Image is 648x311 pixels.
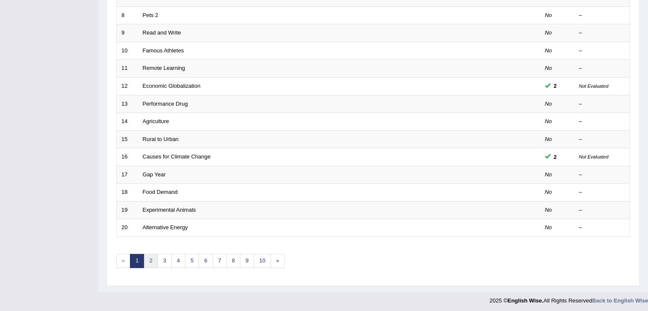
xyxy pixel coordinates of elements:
[545,29,552,36] em: No
[579,100,625,108] div: –
[117,95,138,113] td: 13
[117,166,138,184] td: 17
[117,42,138,60] td: 10
[143,65,185,71] a: Remote Learning
[143,12,158,18] a: Pets 2
[117,113,138,131] td: 14
[143,83,201,89] a: Economic Globalization
[143,101,188,107] a: Performance Drug
[579,188,625,196] div: –
[130,254,144,268] a: 1
[143,207,196,213] a: Experimental Animals
[545,12,552,18] em: No
[579,224,625,232] div: –
[253,254,271,268] a: 10
[579,154,608,159] small: Not Evaluated
[143,224,188,230] a: Alternative Energy
[143,29,181,36] a: Read and Write
[171,254,185,268] a: 4
[579,171,625,179] div: –
[143,118,169,124] a: Agriculture
[507,297,543,304] strong: English Wise.
[143,189,178,195] a: Food Demand
[143,136,179,142] a: Rural to Urban
[579,135,625,144] div: –
[545,101,552,107] em: No
[579,118,625,126] div: –
[579,47,625,55] div: –
[117,60,138,78] td: 11
[117,77,138,95] td: 12
[117,130,138,148] td: 15
[143,153,211,160] a: Causes for Climate Change
[550,153,560,161] span: You can still take this question
[185,254,199,268] a: 5
[158,254,172,268] a: 3
[579,12,625,20] div: –
[143,47,184,54] a: Famous Athletes
[117,201,138,219] td: 19
[545,171,552,178] em: No
[579,206,625,214] div: –
[545,65,552,71] em: No
[117,6,138,24] td: 8
[213,254,227,268] a: 7
[592,297,648,304] a: Back to English Wise
[240,254,254,268] a: 9
[550,81,560,90] span: You can still take this question
[545,207,552,213] em: No
[271,254,285,268] a: »
[545,136,552,142] em: No
[579,29,625,37] div: –
[545,224,552,230] em: No
[579,84,608,89] small: Not Evaluated
[117,184,138,202] td: 18
[116,254,130,268] span: «
[545,189,552,195] em: No
[545,47,552,54] em: No
[117,24,138,42] td: 9
[490,292,648,305] div: 2025 © All Rights Reserved
[226,254,240,268] a: 8
[144,254,158,268] a: 2
[117,219,138,237] td: 20
[117,148,138,166] td: 16
[143,171,166,178] a: Gap Year
[579,64,625,72] div: –
[545,118,552,124] em: No
[199,254,213,268] a: 6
